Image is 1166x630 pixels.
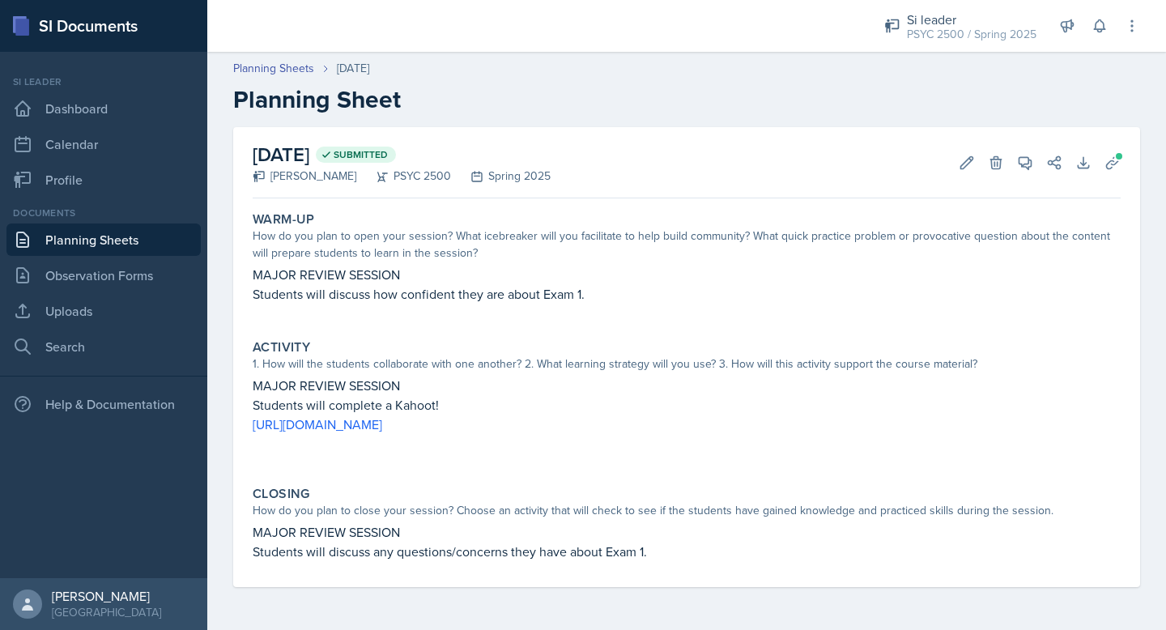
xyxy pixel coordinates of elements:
a: Dashboard [6,92,201,125]
div: PSYC 2500 [356,168,451,185]
label: Activity [253,339,310,355]
div: Documents [6,206,201,220]
div: How do you plan to close your session? Choose an activity that will check to see if the students ... [253,502,1121,519]
div: [GEOGRAPHIC_DATA] [52,604,161,620]
p: Students will discuss any questions/concerns they have about Exam 1. [253,542,1121,561]
label: Closing [253,486,310,502]
div: PSYC 2500 / Spring 2025 [907,26,1036,43]
h2: [DATE] [253,140,551,169]
p: MAJOR REVIEW SESSION [253,265,1121,284]
a: Planning Sheets [233,60,314,77]
a: [URL][DOMAIN_NAME] [253,415,382,433]
p: Students will complete a Kahoot! [253,395,1121,415]
a: Profile [6,164,201,196]
label: Warm-Up [253,211,315,228]
div: Si leader [6,74,201,89]
div: How do you plan to open your session? What icebreaker will you facilitate to help build community... [253,228,1121,262]
div: Spring 2025 [451,168,551,185]
p: MAJOR REVIEW SESSION [253,522,1121,542]
div: [PERSON_NAME] [52,588,161,604]
div: Help & Documentation [6,388,201,420]
p: Students will discuss how confident they are about Exam 1. [253,284,1121,304]
a: Search [6,330,201,363]
a: Observation Forms [6,259,201,292]
a: Calendar [6,128,201,160]
div: Si leader [907,10,1036,29]
span: Submitted [334,148,388,161]
p: MAJOR REVIEW SESSION [253,376,1121,395]
a: Uploads [6,295,201,327]
a: Planning Sheets [6,223,201,256]
div: [DATE] [337,60,369,77]
div: [PERSON_NAME] [253,168,356,185]
h2: Planning Sheet [233,85,1140,114]
div: 1. How will the students collaborate with one another? 2. What learning strategy will you use? 3.... [253,355,1121,372]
